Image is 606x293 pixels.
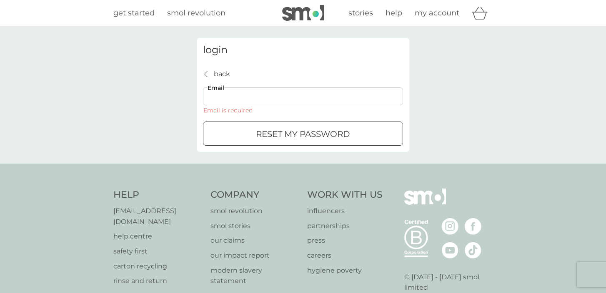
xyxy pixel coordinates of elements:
a: modern slavery statement [210,265,299,286]
a: [EMAIL_ADDRESS][DOMAIN_NAME] [113,206,202,227]
h4: Help [113,189,202,201]
a: help [386,7,402,19]
span: stories [348,8,373,17]
div: basket [472,5,493,21]
span: smol revolution [167,8,225,17]
a: help centre [113,231,202,242]
img: visit the smol Facebook page [465,218,481,235]
button: reset my password [203,122,403,146]
a: our impact report [210,250,299,261]
img: visit the smol Instagram page [442,218,458,235]
a: our claims [210,235,299,246]
a: my account [415,7,459,19]
img: smol [404,189,446,217]
h3: login [203,44,403,56]
a: safety first [113,246,202,257]
span: get started [113,8,155,17]
span: help [386,8,402,17]
a: smol revolution [167,7,225,19]
h4: Company [210,189,299,201]
p: back [214,69,230,79]
a: smol stories [210,221,299,231]
a: rinse and return [113,276,202,286]
div: Email is required [203,107,253,113]
a: influencers [307,206,383,216]
h4: Work With Us [307,189,383,201]
p: reset my password [256,127,350,141]
img: visit the smol Youtube page [442,242,458,258]
span: my account [415,8,459,17]
img: smol [282,5,324,21]
a: careers [307,250,383,261]
a: get started [113,7,155,19]
a: smol revolution [210,206,299,216]
p: © [DATE] - [DATE] smol limited [404,272,493,293]
img: visit the smol Tiktok page [465,242,481,258]
a: press [307,235,383,246]
a: carton recycling [113,261,202,272]
a: partnerships [307,221,383,231]
a: hygiene poverty [307,265,383,276]
a: stories [348,7,373,19]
